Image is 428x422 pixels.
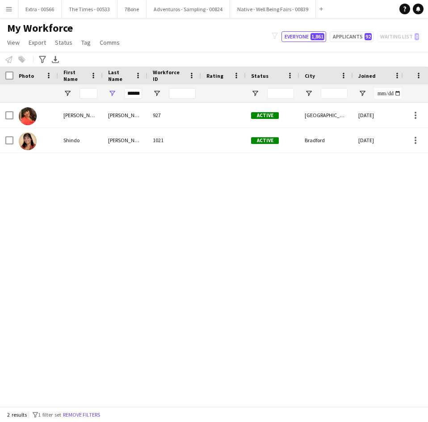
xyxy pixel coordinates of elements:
[117,0,147,18] button: 7Bone
[63,69,87,82] span: First Name
[100,38,120,46] span: Comms
[321,88,348,99] input: City Filter Input
[206,72,223,79] span: Rating
[96,37,123,48] a: Comms
[25,37,50,48] a: Export
[78,37,94,48] a: Tag
[169,88,196,99] input: Workforce ID Filter Input
[353,103,407,127] div: [DATE]
[19,132,37,150] img: Shindo Cahill
[103,103,147,127] div: [PERSON_NAME]
[38,411,61,418] span: 1 filter set
[19,72,34,79] span: Photo
[58,103,103,127] div: [PERSON_NAME]
[330,31,373,42] button: Applicants92
[108,69,131,82] span: Last Name
[147,0,230,18] button: Adventuros - Sampling - 00824
[81,38,91,46] span: Tag
[50,54,61,65] app-action-btn: Export XLSX
[299,103,353,127] div: [GEOGRAPHIC_DATA]
[230,0,316,18] button: Native - Well Being Fairs - 00839
[358,89,366,97] button: Open Filter Menu
[251,72,269,79] span: Status
[18,0,62,18] button: Extra - 00566
[80,88,97,99] input: First Name Filter Input
[365,33,372,40] span: 92
[103,128,147,152] div: [PERSON_NAME]
[374,88,401,99] input: Joined Filter Input
[147,128,201,152] div: 1021
[7,21,73,35] span: My Workforce
[153,89,161,97] button: Open Filter Menu
[51,37,76,48] a: Status
[267,88,294,99] input: Status Filter Input
[124,88,142,99] input: Last Name Filter Input
[358,72,376,79] span: Joined
[353,128,407,152] div: [DATE]
[251,89,259,97] button: Open Filter Menu
[7,38,20,46] span: View
[62,0,117,18] button: The Times - 00533
[63,89,71,97] button: Open Filter Menu
[251,112,279,119] span: Active
[299,128,353,152] div: Bradford
[29,38,46,46] span: Export
[281,31,326,42] button: Everyone1,861
[311,33,324,40] span: 1,861
[251,137,279,144] span: Active
[37,54,48,65] app-action-btn: Advanced filters
[305,72,315,79] span: City
[55,38,72,46] span: Status
[4,37,23,48] a: View
[305,89,313,97] button: Open Filter Menu
[19,107,37,125] img: Sarah Cahill
[147,103,201,127] div: 927
[61,410,102,420] button: Remove filters
[58,128,103,152] div: Shindo
[153,69,185,82] span: Workforce ID
[108,89,116,97] button: Open Filter Menu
